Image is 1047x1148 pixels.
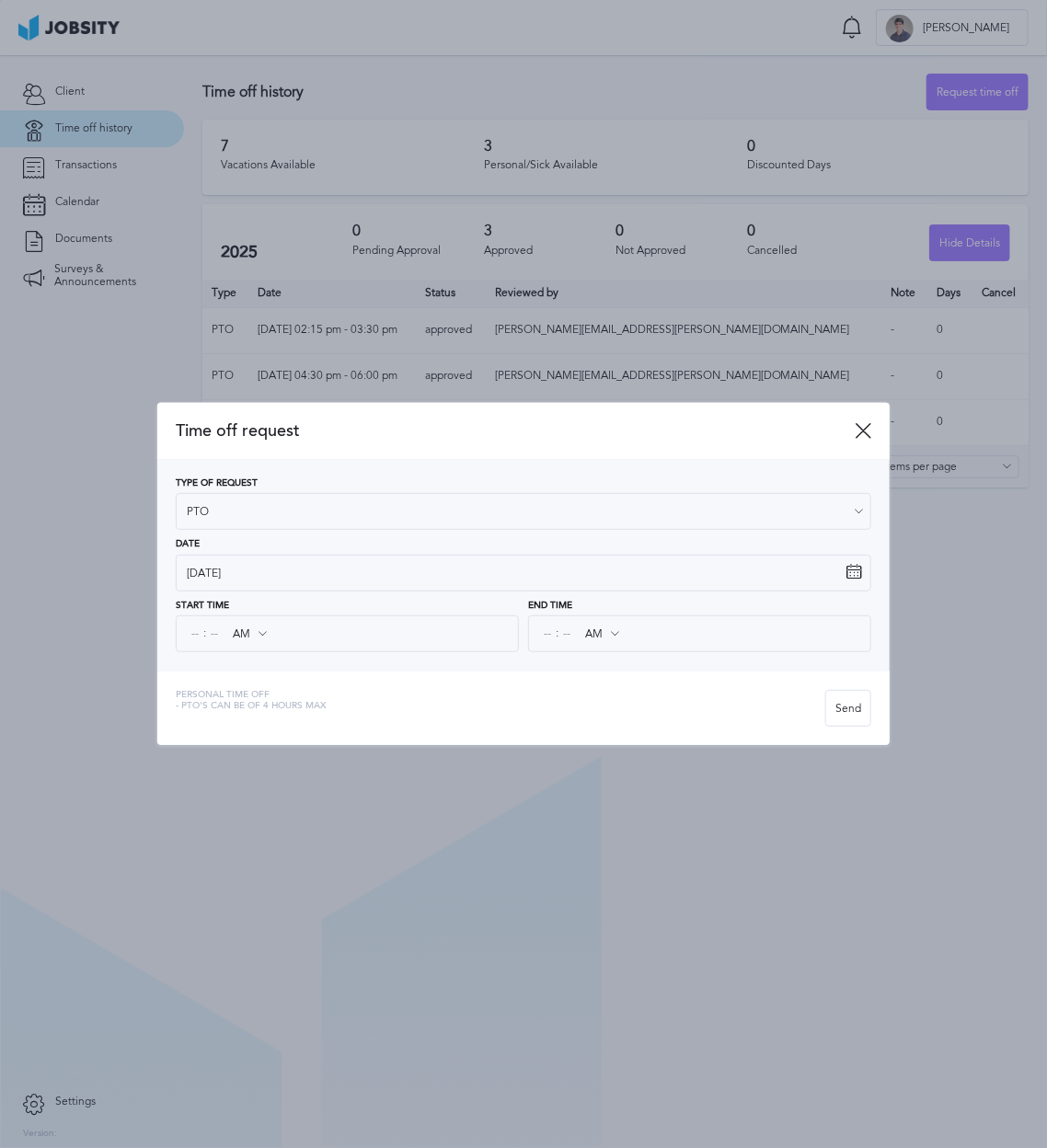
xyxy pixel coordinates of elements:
[176,601,229,612] span: Start Time
[556,627,558,640] span: :
[176,421,856,441] span: Time off request
[826,691,870,728] div: Send
[176,539,200,550] span: Date
[539,617,556,650] input: --
[528,601,572,612] span: End Time
[176,701,326,712] span: - PTO's can be of 4 hours max
[206,617,223,650] input: --
[203,627,206,640] span: :
[187,617,203,650] input: --
[176,478,258,489] span: Type of Request
[825,690,871,727] button: Send
[176,690,326,701] span: Personal Time Off
[558,617,575,650] input: --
